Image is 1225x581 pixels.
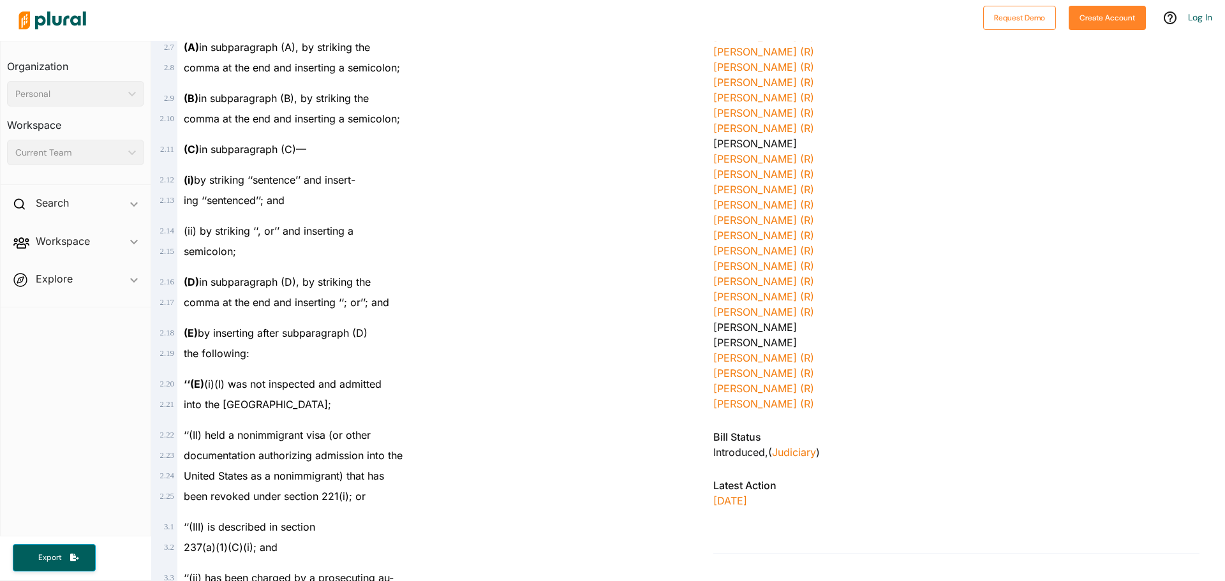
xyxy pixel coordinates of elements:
span: 3 . 1 [164,522,174,531]
h3: Bill Status [713,429,1199,445]
div: Current Team [15,146,123,159]
a: Log In [1188,11,1212,23]
strong: (A) [184,41,199,54]
span: 2 . 20 [160,379,174,388]
span: 2 . 23 [160,451,174,460]
a: [PERSON_NAME] (R) [713,152,814,165]
a: [PERSON_NAME] (R) [713,290,814,303]
span: in subparagraph (D), by striking the [184,276,371,288]
strong: (E) [184,327,198,339]
span: in subparagraph (A), by striking the [184,41,370,54]
span: 2 . 19 [160,349,174,358]
span: 2 . 14 [160,226,174,235]
span: ing ‘‘sentenced’’; and [184,194,285,207]
a: [PERSON_NAME] (R) [713,397,814,410]
span: comma at the end and inserting a semicolon; [184,112,400,125]
p: [DATE] [713,493,1199,508]
span: 2 . 16 [160,277,174,286]
span: 2 . 13 [160,196,174,205]
a: [PERSON_NAME] (R) [713,183,814,196]
span: 237(a)(1)(C)(i); and [184,541,278,554]
span: in subparagraph (C)— [184,143,306,156]
span: in subparagraph (B), by striking the [184,92,369,105]
a: [PERSON_NAME] (R) [713,260,814,272]
span: by striking ‘‘sentence’’ and insert- [184,173,355,186]
span: 2 . 24 [160,471,174,480]
a: Create Account [1069,10,1146,24]
strong: (B) [184,92,198,105]
a: [PERSON_NAME] (R) [713,214,814,226]
a: [PERSON_NAME] (R) [713,305,814,318]
span: been revoked under section 221(i); or [184,490,366,503]
span: 2 . 15 [160,247,174,256]
span: 2 . 21 [160,400,174,409]
span: ‘‘(II) held a nonimmigrant visa (or other [184,429,371,441]
a: [PERSON_NAME] (R) [713,91,814,104]
button: Export [13,544,96,571]
div: Personal [15,87,123,101]
span: 2 . 22 [160,430,174,439]
span: documentation authorizing admission into the [184,449,403,462]
a: Request Demo [983,10,1056,24]
a: [PERSON_NAME] (R) [713,382,814,395]
span: 2 . 25 [160,492,174,501]
span: 2 . 12 [160,175,174,184]
h3: Organization [7,48,144,76]
a: [PERSON_NAME] (R) [713,76,814,89]
span: by inserting after subparagraph (D) [184,327,367,339]
span: comma at the end and inserting a semicolon; [184,61,400,74]
a: [PERSON_NAME] (R) [713,244,814,257]
span: 2 . 9 [164,94,174,103]
span: United States as a nonimmigrant) that has [184,469,384,482]
span: (ii) by striking ‘‘, or’’ and inserting a [184,224,353,237]
a: [PERSON_NAME] (R) [713,198,814,211]
strong: (D) [184,276,199,288]
h2: Search [36,196,69,210]
a: Judiciary [772,446,816,459]
span: 2 . 8 [164,63,174,72]
div: Introduced , ( ) [713,445,1199,460]
div: [PERSON_NAME] [713,335,1199,350]
a: [PERSON_NAME] (R) [713,367,814,379]
span: 2 . 18 [160,328,174,337]
span: semicolon; [184,245,236,258]
strong: (C) [184,143,199,156]
span: into the [GEOGRAPHIC_DATA]; [184,398,331,411]
span: 2 . 7 [164,43,174,52]
h3: Latest Action [713,478,1199,493]
span: (i)(I) was not inspected and admitted [184,378,382,390]
a: [PERSON_NAME] (R) [713,107,814,119]
a: [PERSON_NAME] (R) [713,168,814,180]
a: [PERSON_NAME] (R) [713,61,814,73]
a: [PERSON_NAME] (R) [713,351,814,364]
a: [PERSON_NAME] (R) [713,275,814,288]
div: [PERSON_NAME] [713,136,1199,151]
span: the following: [184,347,249,360]
span: Export [29,552,70,563]
a: [PERSON_NAME] (R) [713,45,814,58]
strong: (i) [184,173,194,186]
button: Request Demo [983,6,1056,30]
strong: ‘‘(E) [184,378,204,390]
span: 3 . 2 [164,543,174,552]
a: [PERSON_NAME] (R) [713,122,814,135]
span: comma at the end and inserting ‘‘; or’’; and [184,296,389,309]
h3: Workspace [7,107,144,135]
div: [PERSON_NAME] [713,320,1199,335]
button: Create Account [1069,6,1146,30]
span: ‘‘(III) is described in section [184,520,315,533]
span: 2 . 11 [160,145,174,154]
span: 2 . 17 [160,298,174,307]
span: 2 . 10 [160,114,174,123]
a: [PERSON_NAME] (R) [713,229,814,242]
